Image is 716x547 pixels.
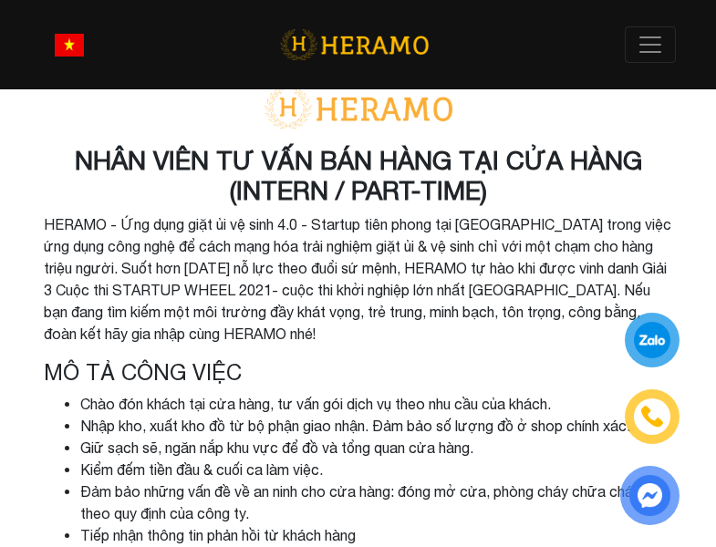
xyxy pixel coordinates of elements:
img: vn-flag.png [55,34,84,57]
li: Giữ sạch sẽ, ngăn nắp khu vực để đồ và tổng quan cửa hàng. [80,437,673,459]
li: Tiếp nhận thông tin phản hồi từ khách hàng [80,524,673,546]
a: phone-icon [626,390,679,443]
li: Kiểm đếm tiền đầu & cuối ca làm việc. [80,459,673,480]
li: Nhập kho, xuất kho đồ từ bộ phận giao nhận. Đảm bảo số lượng đồ ở shop chính xác. [80,415,673,437]
img: logo-with-text.png [258,87,459,130]
h4: Mô tả công việc [44,359,673,386]
li: Đảm bảo những vấn đề về an ninh cho cửa hàng: đóng mở cửa, phòng cháy chữa cháy,... theo quy định... [80,480,673,524]
li: Chào đón khách tại cửa hàng, tư vấn gói dịch vụ theo nhu cầu của khách. [80,393,673,415]
img: logo [280,26,429,64]
h3: NHÂN VIÊN TƯ VẤN BÁN HÀNG TẠI CỬA HÀNG (INTERN / PART-TIME) [44,145,673,206]
img: phone-icon [638,403,666,430]
p: HERAMO - Ứng dụng giặt ủi vệ sinh 4.0 - Startup tiên phong tại [GEOGRAPHIC_DATA] trong việc ứng d... [44,213,673,345]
